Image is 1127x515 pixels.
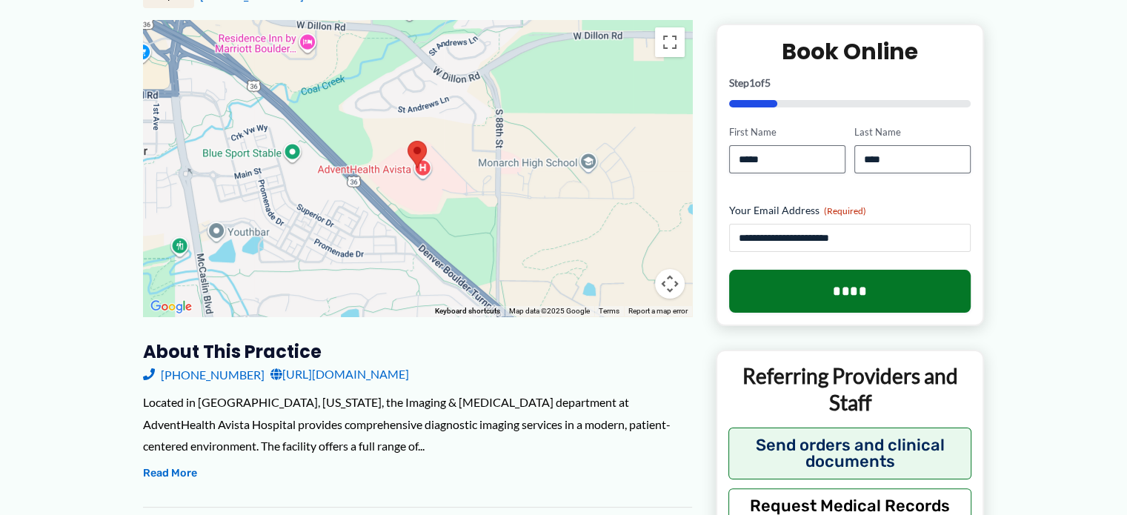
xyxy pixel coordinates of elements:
[729,125,845,139] label: First Name
[655,269,685,299] button: Map camera controls
[143,391,692,457] div: Located in [GEOGRAPHIC_DATA], [US_STATE], the Imaging & [MEDICAL_DATA] department at AdventHealth...
[728,427,972,479] button: Send orders and clinical documents
[729,37,971,66] h2: Book Online
[147,297,196,316] a: Open this area in Google Maps (opens a new window)
[143,465,197,482] button: Read More
[143,363,265,385] a: [PHONE_NUMBER]
[599,307,619,315] a: Terms (opens in new tab)
[729,78,971,88] p: Step of
[143,340,692,363] h3: About this practice
[655,27,685,57] button: Toggle fullscreen view
[729,203,971,218] label: Your Email Address
[270,363,409,385] a: [URL][DOMAIN_NAME]
[147,297,196,316] img: Google
[435,306,500,316] button: Keyboard shortcuts
[854,125,971,139] label: Last Name
[749,76,755,89] span: 1
[628,307,688,315] a: Report a map error
[728,362,972,416] p: Referring Providers and Staff
[509,307,590,315] span: Map data ©2025 Google
[824,205,866,216] span: (Required)
[765,76,771,89] span: 5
